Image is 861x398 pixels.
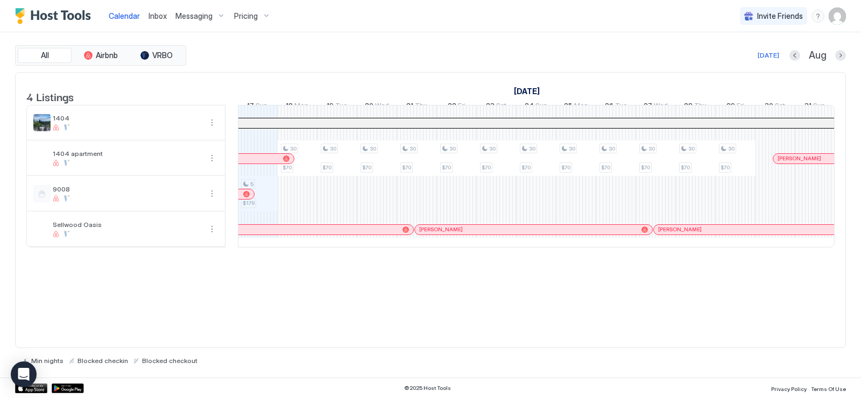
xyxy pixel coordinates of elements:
[256,101,267,112] span: Sun
[522,99,550,115] a: August 24, 2025
[370,145,376,152] span: 30
[206,152,218,165] button: More options
[482,164,491,171] span: $70
[809,49,827,62] span: Aug
[449,145,456,152] span: 30
[243,200,255,207] span: $179
[658,226,702,233] span: [PERSON_NAME]
[681,99,709,115] a: August 28, 2025
[758,51,779,60] div: [DATE]
[829,8,846,25] div: User profile
[811,10,824,23] div: menu
[402,164,411,171] span: $70
[206,152,218,165] div: menu
[561,164,570,171] span: $70
[149,10,167,22] a: Inbox
[602,99,630,115] a: August 26, 2025
[529,145,535,152] span: 30
[684,101,693,112] span: 28
[206,187,218,200] div: menu
[15,45,186,66] div: tab-group
[813,101,825,112] span: Sun
[286,101,293,112] span: 18
[247,101,254,112] span: 17
[644,101,652,112] span: 27
[775,101,785,112] span: Sat
[442,164,451,171] span: $70
[569,145,575,152] span: 30
[109,11,140,20] span: Calendar
[33,114,51,131] div: listing image
[77,357,128,365] span: Blocked checkin
[726,101,735,112] span: 29
[445,99,468,115] a: August 22, 2025
[404,385,451,392] span: © 2025 Host Tools
[206,187,218,200] button: More options
[290,145,297,152] span: 30
[324,99,350,115] a: August 19, 2025
[33,221,51,238] div: listing image
[142,357,197,365] span: Blocked checkout
[605,101,613,112] span: 26
[757,11,803,21] span: Invite Friends
[283,164,292,171] span: $70
[415,101,427,112] span: Thu
[109,10,140,22] a: Calendar
[609,145,615,152] span: 30
[448,101,456,112] span: 22
[206,223,218,236] button: More options
[406,101,413,112] span: 21
[601,164,610,171] span: $70
[654,101,668,112] span: Wed
[206,116,218,129] div: menu
[486,101,495,112] span: 23
[53,185,201,193] span: 9008
[765,101,773,112] span: 30
[74,48,128,63] button: Airbnb
[11,361,37,387] div: Open Intercom Messenger
[130,48,184,63] button: VRBO
[15,383,47,393] a: App Store
[244,99,270,115] a: August 17, 2025
[33,150,51,167] div: listing image
[410,145,416,152] span: 30
[53,221,201,229] span: Sellwood Oasis
[778,155,821,162] span: [PERSON_NAME]
[789,50,800,61] button: Previous month
[762,99,788,115] a: August 30, 2025
[362,99,392,115] a: August 20, 2025
[458,101,465,112] span: Fri
[322,164,331,171] span: $70
[811,386,846,392] span: Terms Of Use
[375,101,389,112] span: Wed
[564,101,573,112] span: 25
[561,99,591,115] a: August 25, 2025
[53,114,201,122] span: 1404
[483,99,509,115] a: August 23, 2025
[615,101,627,112] span: Tue
[804,101,811,112] span: 31
[206,223,218,236] div: menu
[737,101,744,112] span: Fri
[489,145,496,152] span: 30
[496,101,506,112] span: Sat
[327,101,334,112] span: 19
[802,99,828,115] a: August 31, 2025
[574,101,588,112] span: Mon
[31,357,63,365] span: Min nights
[511,83,542,99] a: August 2, 2025
[694,101,707,112] span: Thu
[206,116,218,129] button: More options
[26,88,74,104] span: 4 Listings
[365,101,373,112] span: 20
[52,383,84,393] div: Google Play Store
[535,101,547,112] span: Sun
[175,11,213,21] span: Messaging
[18,48,72,63] button: All
[15,8,96,24] div: Host Tools Logo
[724,99,747,115] a: August 29, 2025
[152,51,173,60] span: VRBO
[681,164,690,171] span: $70
[525,101,534,112] span: 24
[41,51,49,60] span: All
